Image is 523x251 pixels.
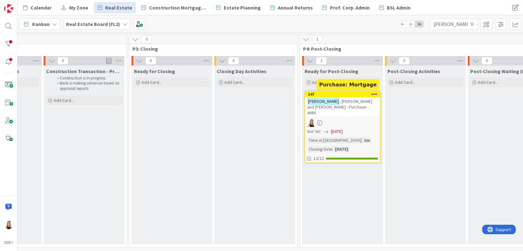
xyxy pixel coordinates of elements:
[482,57,492,65] span: 0
[278,4,313,11] span: Annual Returns
[105,4,132,11] span: Real Estate
[141,35,152,43] span: 0
[333,146,350,153] div: [DATE]
[332,146,333,153] span: :
[4,238,13,247] img: avatar
[307,97,339,105] mark: [PERSON_NAME]
[32,20,50,28] span: Kanban
[31,4,52,11] span: Calendar
[217,68,266,74] span: Closing Day Activities
[312,35,323,43] span: 1
[387,68,440,74] span: Post-Closing Activities
[362,137,372,144] div: 1m
[305,68,358,74] span: Ready for Post-Closing
[145,57,156,65] span: 0
[54,81,121,91] li: Bank is making advances based on appraisal reports
[305,91,380,117] div: 347[PERSON_NAME], [PERSON_NAME] and [PERSON_NAME] - Purchase - 4686
[395,79,415,85] span: Add Card...
[142,79,162,85] span: Add Card...
[66,21,120,27] b: Real Estate Board (FL2)
[375,2,414,13] a: BSL Admin
[308,92,380,97] div: 347
[399,57,410,65] span: 0
[19,2,55,13] a: Calendar
[57,2,92,13] a: My Zone
[69,4,88,11] span: My Zone
[406,21,415,27] span: 2x
[138,2,210,13] a: Construction Mortgages - Draws
[266,2,317,13] a: Annual Returns
[13,1,29,9] span: Support
[307,98,372,116] span: , [PERSON_NAME] and [PERSON_NAME] - Purchase - 4686
[313,155,324,162] span: 12/12
[224,79,245,85] span: Add Card...
[228,57,239,65] span: 0
[305,119,380,127] div: DB
[307,129,321,134] i: Not Set
[307,146,332,153] div: Closing Date
[331,128,343,135] span: [DATE]
[4,4,13,13] img: Visit kanbanzone.com
[316,57,327,65] span: 1
[319,82,377,88] h5: Purchase: Mortgage
[387,4,410,11] span: BSL Admin
[478,79,498,85] span: Add Card...
[58,57,68,65] span: 0
[224,4,261,11] span: Estate Planning
[149,4,207,11] span: Construction Mortgages - Draws
[330,4,370,11] span: Prof. Corp. Admin
[94,2,136,13] a: Real Estate
[305,91,380,97] div: 347
[307,119,315,127] img: DB
[54,76,121,81] li: Construction is in progress.
[212,2,265,13] a: Estate Planning
[312,79,332,85] span: Add Card...
[415,21,423,27] span: 3x
[132,46,289,52] span: P3: Closing
[46,68,122,74] span: Construction Transaction - Progress Draws
[307,137,362,144] div: Time in [GEOGRAPHIC_DATA]
[4,220,13,229] img: DB
[134,68,175,74] span: Ready for Closing
[398,21,406,27] span: 1x
[430,18,477,30] input: Quick Filter...
[54,97,74,103] span: Add Card...
[319,2,374,13] a: Prof. Corp. Admin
